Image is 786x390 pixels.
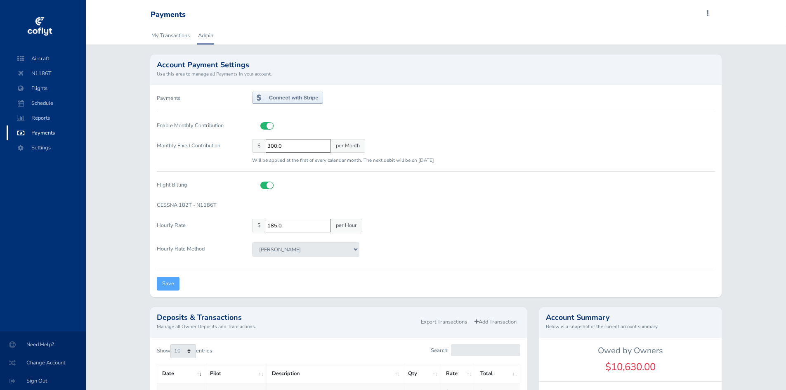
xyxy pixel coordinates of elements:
[157,70,715,78] small: Use this area to manage all Payments in your account.
[170,344,196,358] select: Showentries
[15,125,78,140] span: Payments
[15,140,78,155] span: Settings
[151,139,245,165] label: Monthly Fixed Contribution
[157,314,417,321] h2: Deposits & Transactions
[157,277,179,291] input: Save
[546,323,715,330] small: Below is a snapshot of the current account summary.
[267,364,403,383] th: Description: activate to sort column ascending
[252,219,266,232] span: $
[197,26,214,45] a: Admin
[15,51,78,66] span: Aircraft
[330,139,365,153] span: per Month
[157,344,212,358] label: Show entries
[546,314,715,321] h2: Account Summary
[205,364,267,383] th: Pilot: activate to sort column ascending
[10,373,76,388] span: Sign Out
[15,81,78,96] span: Flights
[539,359,721,375] div: $10,630.00
[431,344,520,356] label: Search:
[471,316,520,328] a: Add Transaction
[151,199,245,212] label: CESSNA 182T - N1186T
[151,10,186,19] div: Payments
[475,364,520,383] th: Total: activate to sort column ascending
[15,111,78,125] span: Reports
[151,178,245,192] label: Flight Billing
[151,26,191,45] a: My Transactions
[451,344,520,356] input: Search:
[15,96,78,111] span: Schedule
[15,66,78,81] span: N1186T
[330,219,362,232] span: per Hour
[10,355,76,370] span: Change Account
[441,364,475,383] th: Rate: activate to sort column ascending
[157,364,205,383] th: Date: activate to sort column ascending
[26,14,53,39] img: coflyt logo
[252,139,266,153] span: $
[403,364,441,383] th: Qty: activate to sort column ascending
[252,92,323,104] img: stripe-connect-c255eb9ebfc5316c8b257b833e9128a69e6f0df0262c56b5df0f3f4dcfbe27cf.png
[157,92,180,105] label: Payments
[151,119,245,132] label: Enable Monthly Contribution
[539,346,721,356] h5: Owed by Owners
[10,337,76,352] span: Need Help?
[151,242,245,263] label: Hourly Rate Method
[417,316,471,328] a: Export Transactions
[157,323,417,330] small: Manage all Owner Deposits and Transactions.
[151,219,245,236] label: Hourly Rate
[252,157,434,163] small: Will be applied at the first of every calendar month. The next debit will be on [DATE]
[157,61,715,69] h2: Account Payment Settings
